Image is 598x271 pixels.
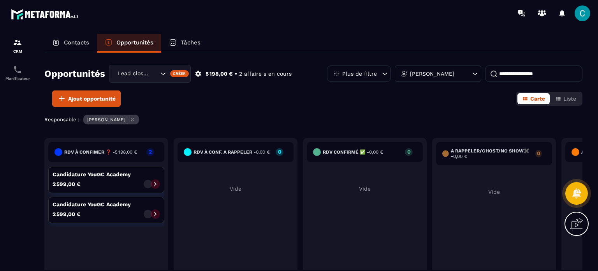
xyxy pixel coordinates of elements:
p: Vide [307,186,423,192]
img: scheduler [13,65,22,74]
p: 2 [146,149,154,154]
span: 0,00 € [453,154,467,159]
p: Planificateur [2,76,33,81]
a: Tâches [161,34,208,53]
h6: RDV à confimer ❓ - [64,149,137,155]
p: Candidature YouGC Academy [53,171,160,177]
p: 2 599,00 € [53,181,81,187]
div: Search for option [109,65,191,83]
a: Opportunités [97,34,161,53]
p: Tâches [181,39,201,46]
h6: RDV à conf. A RAPPELER - [193,149,270,155]
input: Search for option [151,69,158,78]
h6: Rdv confirmé ✅ - [323,149,383,155]
p: Candidature YouGC Academy [53,201,160,207]
button: Carte [517,93,550,104]
p: [PERSON_NAME] [87,117,125,122]
span: 0,00 € [369,149,383,155]
button: Liste [551,93,581,104]
p: Opportunités [116,39,153,46]
button: Ajout opportunité [52,90,121,107]
p: Vide [178,186,294,192]
p: CRM [2,49,33,53]
p: • [235,70,237,78]
img: logo [11,7,81,21]
p: 0 [276,149,283,154]
p: 0 [405,149,413,154]
span: Carte [530,96,545,102]
p: 5 198,00 € [206,70,233,78]
span: Ajout opportunité [68,95,116,103]
p: 2 599,00 € [53,211,81,217]
p: Vide [436,189,552,195]
p: Contacts [64,39,89,46]
div: Créer [170,70,189,77]
h2: Opportunités [44,66,105,81]
span: Liste [563,96,576,102]
p: Responsable : [44,117,79,122]
a: formationformationCRM [2,32,33,59]
span: 5 198,00 € [115,149,137,155]
span: Lead closing [116,69,151,78]
p: [PERSON_NAME] [410,71,454,76]
p: 0 [535,151,542,156]
span: 0,00 € [256,149,270,155]
h6: A RAPPELER/GHOST/NO SHOW✖️ - [451,148,531,159]
img: formation [13,38,22,47]
p: Plus de filtre [342,71,377,76]
a: Contacts [44,34,97,53]
a: schedulerschedulerPlanificateur [2,59,33,87]
p: 2 affaire s en cours [239,70,292,78]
